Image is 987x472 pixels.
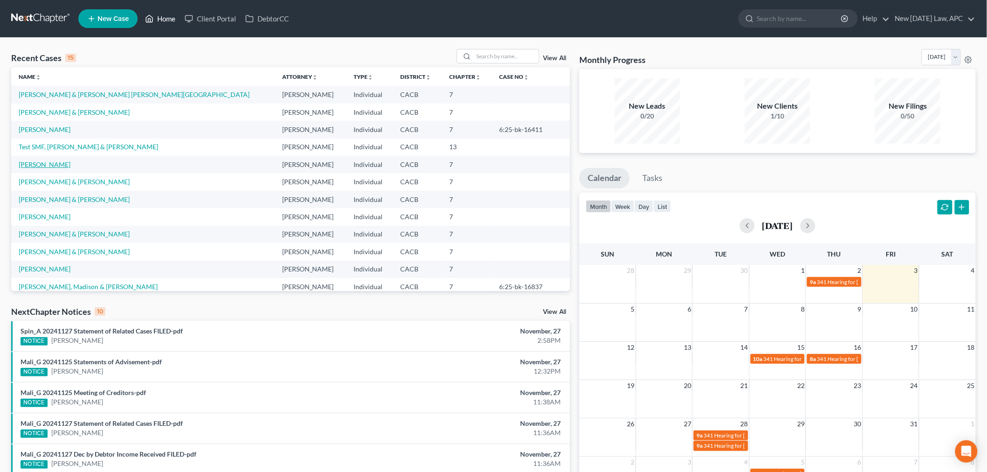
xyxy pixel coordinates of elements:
[387,450,561,459] div: November, 27
[442,121,492,138] td: 7
[442,104,492,121] td: 7
[19,230,130,238] a: [PERSON_NAME] & [PERSON_NAME]
[817,355,900,362] span: 341 Hearing for [PERSON_NAME]
[800,304,806,315] span: 8
[354,73,373,80] a: Typeunfold_more
[51,397,103,407] a: [PERSON_NAME]
[524,75,529,80] i: unfold_more
[51,336,103,345] a: [PERSON_NAME]
[579,54,646,65] h3: Monthly Progress
[910,342,919,353] span: 17
[387,367,561,376] div: 12:32PM
[800,265,806,276] span: 1
[740,342,749,353] span: 14
[275,156,346,173] td: [PERSON_NAME]
[393,226,442,243] td: CACB
[886,250,896,258] span: Fri
[387,459,561,468] div: 11:36AM
[810,355,816,362] span: 8a
[19,213,70,221] a: [PERSON_NAME]
[275,104,346,121] td: [PERSON_NAME]
[346,208,393,225] td: Individual
[275,208,346,225] td: [PERSON_NAME]
[626,418,636,430] span: 26
[753,355,763,362] span: 10a
[346,173,393,190] td: Individual
[275,278,346,295] td: [PERSON_NAME]
[857,457,862,468] span: 6
[95,307,105,316] div: 10
[696,432,702,439] span: 9a
[966,342,976,353] span: 18
[827,250,841,258] span: Thu
[817,278,900,285] span: 341 Hearing for [PERSON_NAME]
[634,200,653,213] button: day
[696,442,702,449] span: 9a
[492,278,570,295] td: 6:25-bk-16837
[630,304,636,315] span: 5
[21,399,48,407] div: NOTICE
[683,418,692,430] span: 27
[703,432,860,439] span: 341 Hearing for [PERSON_NAME], Madison & [PERSON_NAME]
[740,265,749,276] span: 30
[745,101,810,111] div: New Clients
[21,337,48,346] div: NOTICE
[611,200,634,213] button: week
[800,457,806,468] span: 5
[387,419,561,428] div: November, 27
[19,248,130,256] a: [PERSON_NAME] & [PERSON_NAME]
[796,380,806,391] span: 22
[35,75,41,80] i: unfold_more
[615,111,680,121] div: 0/20
[634,168,671,188] a: Tasks
[346,139,393,156] td: Individual
[393,121,442,138] td: CACB
[853,380,862,391] span: 23
[745,111,810,121] div: 1/10
[890,10,975,27] a: New [DATE] Law, APC
[21,460,48,469] div: NOTICE
[970,265,976,276] span: 4
[19,108,130,116] a: [PERSON_NAME] & [PERSON_NAME]
[543,55,566,62] a: View All
[11,306,105,317] div: NextChapter Notices
[97,15,129,22] span: New Case
[387,336,561,345] div: 2:58PM
[387,357,561,367] div: November, 27
[401,73,431,80] a: Districtunfold_more
[543,309,566,315] a: View All
[19,125,70,133] a: [PERSON_NAME]
[393,191,442,208] td: CACB
[476,75,481,80] i: unfold_more
[744,457,749,468] span: 4
[656,250,673,258] span: Mon
[442,243,492,260] td: 7
[579,168,630,188] a: Calendar
[21,327,183,335] a: Spin_A 20241127 Statement of Related Cases FILED-pdf
[21,450,196,458] a: Mali_G 20241127 Dec by Debtor Income Received FILED-pdf
[19,90,250,98] a: [PERSON_NAME] & [PERSON_NAME] [PERSON_NAME][GEOGRAPHIC_DATA]
[442,86,492,103] td: 7
[970,418,976,430] span: 1
[442,191,492,208] td: 7
[853,418,862,430] span: 30
[740,380,749,391] span: 21
[703,442,787,449] span: 341 Hearing for [PERSON_NAME]
[473,49,539,63] input: Search by name...
[913,457,919,468] span: 7
[393,139,442,156] td: CACB
[275,261,346,278] td: [PERSON_NAME]
[346,86,393,103] td: Individual
[19,73,41,80] a: Nameunfold_more
[19,178,130,186] a: [PERSON_NAME] & [PERSON_NAME]
[626,342,636,353] span: 12
[500,73,529,80] a: Case Nounfold_more
[442,226,492,243] td: 7
[450,73,481,80] a: Chapterunfold_more
[275,139,346,156] td: [PERSON_NAME]
[282,73,318,80] a: Attorneyunfold_more
[442,156,492,173] td: 7
[21,389,146,396] a: Mali_G 20241125 Meeting of Creditors-pdf
[740,418,749,430] span: 28
[346,156,393,173] td: Individual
